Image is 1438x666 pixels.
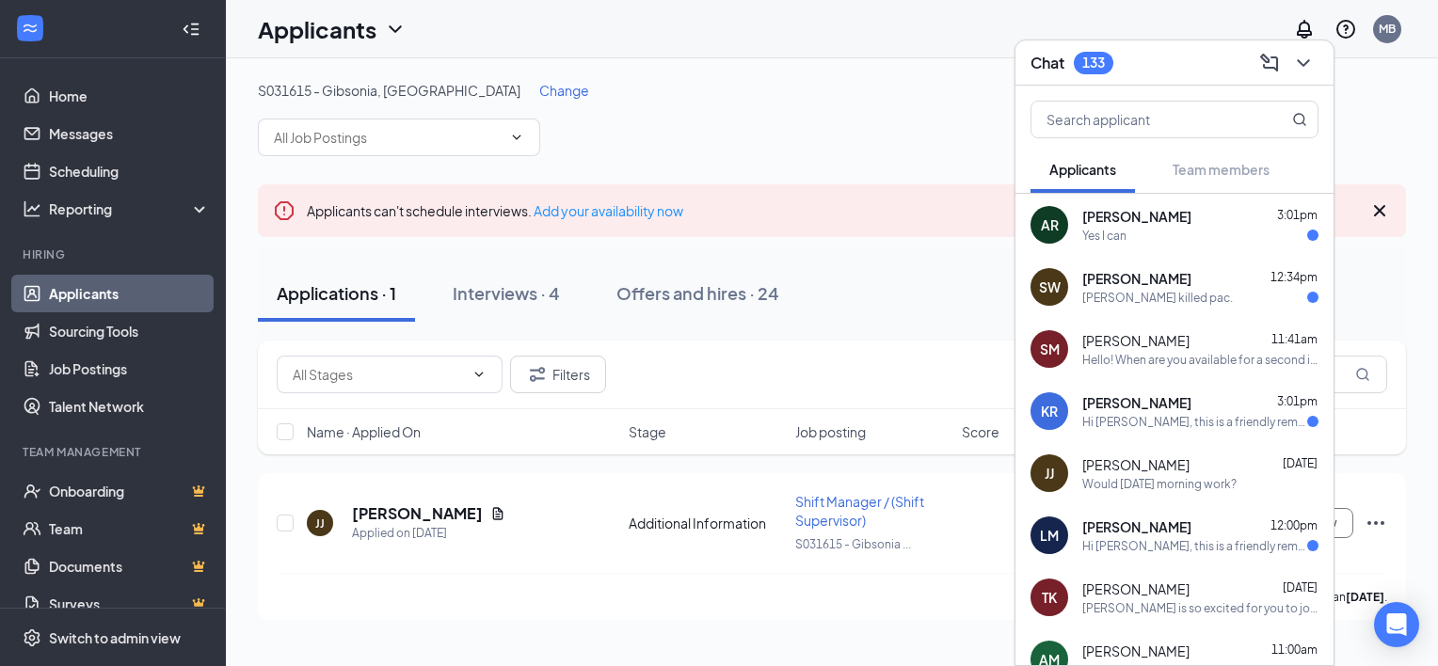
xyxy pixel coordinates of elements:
[1277,208,1318,222] span: 3:01pm
[1346,590,1384,604] b: [DATE]
[49,510,210,547] a: TeamCrown
[1270,518,1318,532] span: 12:00pm
[1082,331,1190,350] span: [PERSON_NAME]
[1040,526,1059,545] div: LM
[1039,277,1061,296] div: SW
[962,422,999,441] span: Score
[277,281,396,305] div: Applications · 1
[1031,53,1064,73] h3: Chat
[1031,102,1254,137] input: Search applicant
[1082,290,1233,306] div: [PERSON_NAME] killed pac.
[384,18,407,40] svg: ChevronDown
[510,356,606,393] button: Filter Filters
[1292,112,1307,127] svg: MagnifyingGlass
[1283,580,1318,595] span: [DATE]
[795,422,866,441] span: Job posting
[49,152,210,190] a: Scheduling
[1365,512,1387,534] svg: Ellipses
[293,364,464,385] input: All Stages
[21,19,40,38] svg: WorkstreamLogo
[182,20,200,39] svg: Collapse
[1082,228,1126,244] div: Yes I can
[1258,52,1281,74] svg: ComposeMessage
[273,199,296,222] svg: Error
[49,199,211,218] div: Reporting
[1283,456,1318,470] span: [DATE]
[1082,269,1191,288] span: [PERSON_NAME]
[1082,393,1191,412] span: [PERSON_NAME]
[49,472,210,510] a: OnboardingCrown
[49,77,210,115] a: Home
[1082,207,1191,226] span: [PERSON_NAME]
[1271,332,1318,346] span: 11:41am
[258,13,376,45] h1: Applicants
[49,628,181,647] div: Switch to admin view
[534,202,683,219] a: Add your availability now
[616,281,779,305] div: Offers and hires · 24
[453,281,560,305] div: Interviews · 4
[1271,642,1318,657] span: 11:00am
[1254,48,1285,78] button: ComposeMessage
[1173,161,1270,178] span: Team members
[1042,588,1057,607] div: TK
[526,363,549,386] svg: Filter
[1082,538,1307,554] div: Hi [PERSON_NAME], this is a friendly reminder. Your meeting with [PERSON_NAME] for Openers - Cash...
[795,493,924,529] span: Shift Manager / (Shift Supervisor)
[274,127,502,148] input: All Job Postings
[1288,48,1318,78] button: ChevronDown
[1374,602,1419,647] div: Open Intercom Messenger
[49,585,210,623] a: SurveysCrown
[23,444,206,460] div: Team Management
[23,628,41,647] svg: Settings
[629,514,784,532] div: Additional Information
[629,422,666,441] span: Stage
[23,246,206,262] div: Hiring
[1292,52,1315,74] svg: ChevronDown
[49,350,210,388] a: Job Postings
[1082,414,1307,430] div: Hi [PERSON_NAME], this is a friendly reminder. Your meeting with Taco Bell for Nights & Closers: ...
[1082,579,1190,598] span: [PERSON_NAME]
[1293,18,1316,40] svg: Notifications
[509,130,524,145] svg: ChevronDown
[1082,600,1318,616] div: [PERSON_NAME] is so excited for you to join our team! Do you know anyone else who might be intere...
[1082,642,1190,660] span: [PERSON_NAME]
[1041,402,1058,420] div: KR
[307,202,683,219] span: Applicants can't schedule interviews.
[49,115,210,152] a: Messages
[1082,352,1318,368] div: Hello! When are you available for a second interview?
[795,537,911,551] span: S031615 - Gibsonia ...
[1270,270,1318,284] span: 12:34pm
[1045,464,1054,483] div: JJ
[1082,455,1190,474] span: [PERSON_NAME]
[1082,517,1191,536] span: [PERSON_NAME]
[1041,215,1059,234] div: AR
[1082,476,1237,492] div: Would [DATE] morning work?
[1040,340,1060,358] div: SM
[1082,55,1105,71] div: 133
[258,82,520,99] span: S031615 - Gibsonia, [GEOGRAPHIC_DATA]
[49,275,210,312] a: Applicants
[49,312,210,350] a: Sourcing Tools
[315,515,325,531] div: JJ
[490,506,505,521] svg: Document
[1368,199,1391,222] svg: Cross
[352,524,505,543] div: Applied on [DATE]
[1049,161,1116,178] span: Applicants
[1355,367,1370,382] svg: MagnifyingGlass
[1379,21,1396,37] div: MB
[49,388,210,425] a: Talent Network
[23,199,41,218] svg: Analysis
[471,367,487,382] svg: ChevronDown
[352,503,483,524] h5: [PERSON_NAME]
[1334,18,1357,40] svg: QuestionInfo
[1277,394,1318,408] span: 3:01pm
[539,82,589,99] span: Change
[307,422,421,441] span: Name · Applied On
[49,547,210,585] a: DocumentsCrown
